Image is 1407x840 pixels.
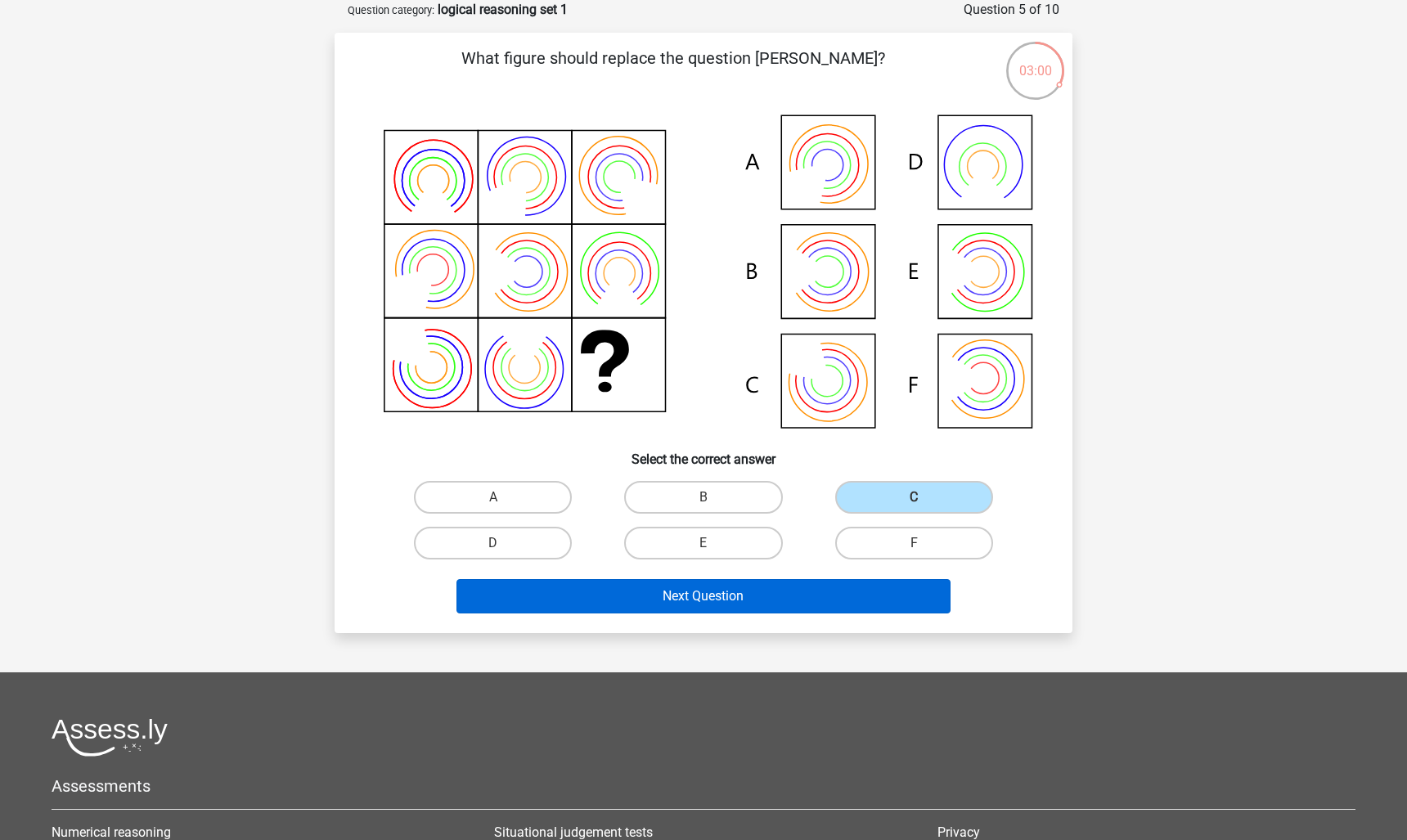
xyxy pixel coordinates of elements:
label: A [414,481,572,514]
p: What figure should replace the question [PERSON_NAME]? [361,46,985,95]
label: C [835,481,993,514]
label: F [835,527,993,559]
label: B [624,481,782,514]
h6: Select the correct answer [361,438,1046,467]
a: Situational judgement tests [494,824,653,840]
h5: Assessments [52,776,1355,796]
small: Question category: [348,4,434,16]
button: Next Question [456,579,951,613]
a: Privacy [937,824,980,840]
label: E [624,527,782,559]
div: 03:00 [1005,40,1066,81]
strong: logical reasoning set 1 [438,2,568,17]
label: D [414,527,572,559]
a: Numerical reasoning [52,824,171,840]
img: Assessly logo [52,718,168,757]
